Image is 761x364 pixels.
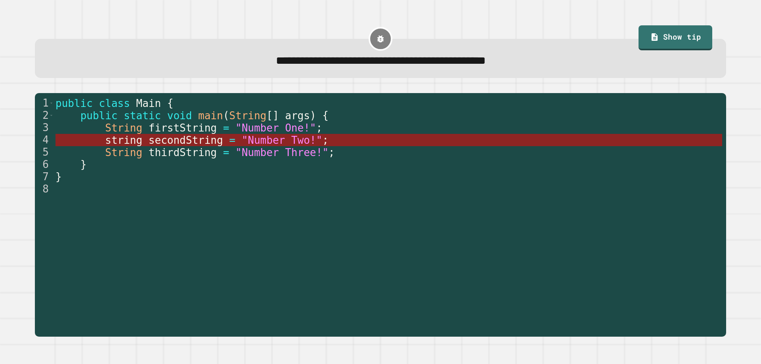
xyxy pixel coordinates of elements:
div: 6 [35,158,54,171]
span: args [285,110,310,122]
span: secondString [148,134,223,146]
span: void [167,110,192,122]
span: = [223,122,229,134]
span: Main [136,97,161,109]
span: class [99,97,130,109]
span: firstString [148,122,216,134]
a: Show tip [639,25,712,51]
div: 3 [35,122,54,134]
div: 4 [35,134,54,146]
div: 1 [35,97,54,109]
span: "Number Two!" [241,134,322,146]
span: "Number One!" [235,122,316,134]
span: string [105,134,142,146]
span: String [105,122,142,134]
span: = [223,147,229,158]
span: String [105,147,142,158]
span: public [55,97,93,109]
span: String [229,110,266,122]
span: main [198,110,223,122]
div: 7 [35,171,54,183]
span: Toggle code folding, rows 1 through 7 [49,97,54,109]
span: thirdString [148,147,216,158]
span: Toggle code folding, rows 2 through 6 [49,109,54,122]
div: 5 [35,146,54,158]
div: 8 [35,183,54,195]
span: = [229,134,235,146]
span: "Number Three!" [235,147,329,158]
span: public [80,110,117,122]
span: static [124,110,161,122]
div: 2 [35,109,54,122]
